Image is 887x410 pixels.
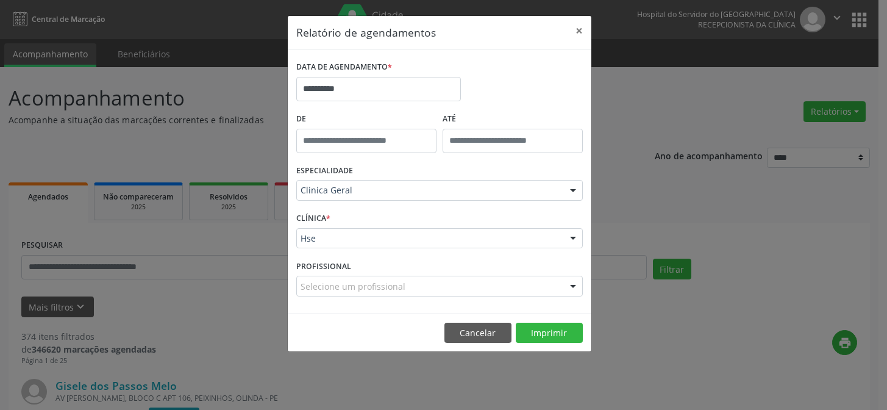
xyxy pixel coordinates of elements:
button: Close [567,16,591,46]
button: Imprimir [516,323,583,343]
span: Selecione um profissional [301,280,405,293]
h5: Relatório de agendamentos [296,24,436,40]
button: Cancelar [444,323,511,343]
label: CLÍNICA [296,209,330,228]
label: PROFISSIONAL [296,257,351,276]
span: Hse [301,232,558,245]
span: Clinica Geral [301,184,558,196]
label: DATA DE AGENDAMENTO [296,58,392,77]
label: ESPECIALIDADE [296,162,353,181]
label: ATÉ [443,110,583,129]
label: De [296,110,436,129]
